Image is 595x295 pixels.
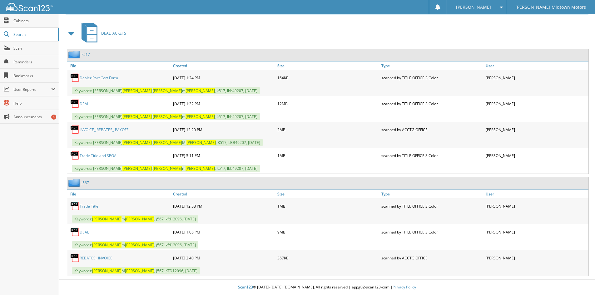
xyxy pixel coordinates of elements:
span: Keywords: m , j567, kfd12096, [DATE] [72,215,198,223]
a: User [484,190,588,198]
img: PDF.png [70,227,80,237]
a: Privacy Policy [393,284,416,290]
div: scanned by TITLE OFFICE 3 Color [380,149,484,162]
span: [PERSON_NAME] [456,5,491,9]
img: PDF.png [70,201,80,211]
img: PDF.png [70,73,80,82]
span: [PERSON_NAME] [153,166,182,171]
div: [PERSON_NAME] [484,149,588,162]
div: 2MB [276,123,380,136]
span: [PERSON_NAME] [153,140,182,145]
span: Keywords: m , j567, kfd12096, [DATE] [72,241,198,248]
div: 1MB [276,200,380,212]
div: [DATE] 1:32 PM [171,97,276,110]
a: REBATES_ INVOICE [80,255,112,261]
div: 12MB [276,97,380,110]
span: Bookmarks [13,73,56,78]
span: [PERSON_NAME] [122,166,152,171]
div: scanned by ACCTG OFFICE [380,252,484,264]
div: [PERSON_NAME] [484,252,588,264]
div: scanned by TITLE OFFICE 3 Color [380,200,484,212]
span: [PERSON_NAME] [125,242,154,248]
span: User Reports [13,87,51,92]
div: scanned by ACCTG OFFICE [380,123,484,136]
a: Trade Title [80,204,98,209]
a: User [484,61,588,70]
a: Trade Title and SPOA [80,153,117,158]
div: [PERSON_NAME] [484,200,588,212]
div: [DATE] 12:58 PM [171,200,276,212]
a: File [67,190,171,198]
div: [DATE] 1:05 PM [171,226,276,238]
span: [PERSON_NAME] [153,114,182,119]
img: scan123-logo-white.svg [6,3,53,11]
span: [PERSON_NAME] [122,88,152,93]
a: INVOICE_ REBATES_ PAYOFF [80,127,128,132]
a: Created [171,61,276,70]
span: [PERSON_NAME] [122,114,152,119]
a: DEAL [80,101,89,106]
div: 164KB [276,71,380,84]
a: File [67,61,171,70]
div: scanned by TITLE OFFICE 3 Color [380,97,484,110]
span: Search [13,32,55,37]
span: Reminders [13,59,56,65]
span: Cabinets [13,18,56,23]
img: folder2.png [68,179,82,187]
span: [PERSON_NAME] [186,88,215,93]
span: Help [13,101,56,106]
span: Scan123 [238,284,253,290]
span: [PERSON_NAME] [125,268,154,273]
span: [PERSON_NAME] [122,140,152,145]
div: 1MB [276,149,380,162]
div: [PERSON_NAME] [484,97,588,110]
div: [PERSON_NAME] [484,226,588,238]
div: [DATE] 5:11 PM [171,149,276,162]
div: [PERSON_NAME] [484,123,588,136]
span: [PERSON_NAME] [92,242,121,248]
a: k517 [82,52,90,57]
a: Size [276,190,380,198]
span: [PERSON_NAME] [153,88,182,93]
span: Scan [13,46,56,51]
img: PDF.png [70,151,80,160]
div: [PERSON_NAME] [484,71,588,84]
span: Keywords: M , J567, KFD12096, [DATE] [72,267,200,274]
div: 9MB [276,226,380,238]
div: scanned by TITLE OFFICE 3 Color [380,226,484,238]
span: [PERSON_NAME] [92,216,121,222]
div: © [DATE]-[DATE] [DOMAIN_NAME]. All rights reserved | appg02-scan123-com | [59,280,595,295]
div: scanned by TITLE OFFICE 3 Color [380,71,484,84]
a: Dealer Part Cert Form [80,75,118,81]
span: DEAL JACKETS [101,31,126,36]
a: Type [380,61,484,70]
span: Keywords: [PERSON_NAME] , m , k517, lbb49207, [DATE] [72,165,260,172]
div: [DATE] 12:20 PM [171,123,276,136]
span: Keywords: [PERSON_NAME] , m , k517, lbb49207, [DATE] [72,87,260,94]
a: DEAL [80,229,89,235]
div: [DATE] 1:24 PM [171,71,276,84]
img: PDF.png [70,99,80,108]
iframe: Chat Widget [564,265,595,295]
a: DEAL JACKETS [78,21,126,46]
span: Keywords: [PERSON_NAME] , m , k517, lbb49207, [DATE] [72,113,260,120]
img: PDF.png [70,253,80,263]
a: j567 [82,180,89,185]
a: Type [380,190,484,198]
span: [PERSON_NAME] [186,166,215,171]
span: [PERSON_NAME] [92,268,121,273]
a: Size [276,61,380,70]
img: PDF.png [70,125,80,134]
div: [DATE] 2:40 PM [171,252,276,264]
span: Keywords: [PERSON_NAME] , M. , K517, LBB49207, [DATE] [72,139,263,146]
a: Created [171,190,276,198]
span: [PERSON_NAME] [186,140,216,145]
img: folder2.png [68,51,82,58]
div: 367KB [276,252,380,264]
span: Announcements [13,114,56,120]
span: [PERSON_NAME] Midtown Motors [515,5,586,9]
span: [PERSON_NAME] [125,216,154,222]
span: [PERSON_NAME] [186,114,215,119]
div: 6 [51,115,56,120]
